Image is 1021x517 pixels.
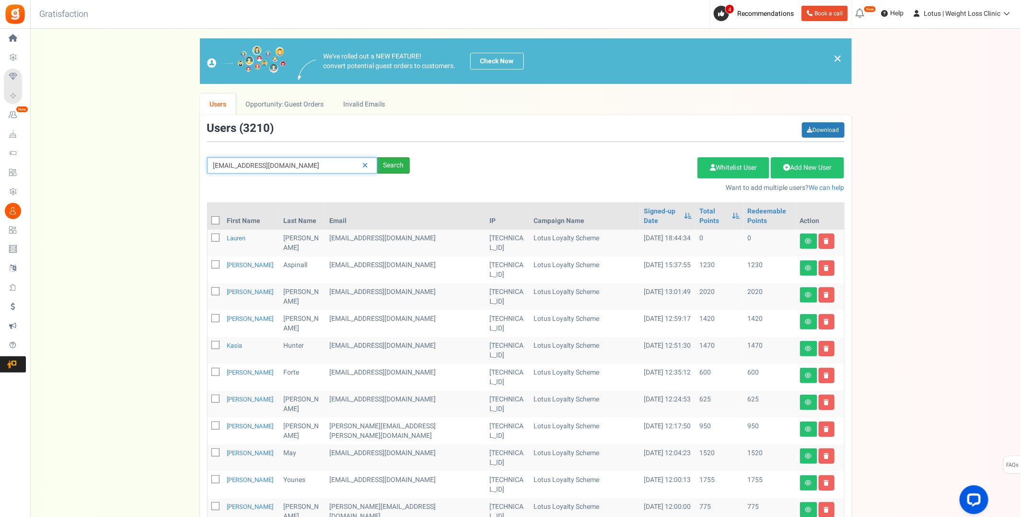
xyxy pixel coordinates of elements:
[824,346,829,352] i: Delete user
[279,337,325,364] td: Hunter
[805,507,812,513] i: View details
[805,265,812,271] i: View details
[805,426,812,432] i: View details
[640,471,696,498] td: [DATE] 12:00:13
[640,364,696,391] td: [DATE] 12:35:12
[824,265,829,271] i: Delete user
[530,391,640,418] td: Lotus Loyalty Scheme
[29,5,99,24] h3: Gratisfaction
[530,445,640,471] td: Lotus Loyalty Scheme
[747,207,792,226] a: Redeemable Points
[279,203,325,230] th: Last Name
[530,230,640,257] td: Lotus Loyalty Scheme
[530,364,640,391] td: Lotus Loyalty Scheme
[486,230,530,257] td: [TECHNICAL_ID]
[325,471,486,498] td: customer
[834,53,842,64] a: ×
[279,445,325,471] td: May
[486,391,530,418] td: [TECHNICAL_ID]
[324,52,456,71] p: We've rolled out a NEW FEATURE! convert potential guest orders to customers.
[888,9,904,18] span: Help
[809,183,844,193] a: We can help
[530,471,640,498] td: Lotus Loyalty Scheme
[530,310,640,337] td: Lotus Loyalty Scheme
[279,283,325,310] td: [PERSON_NAME]
[640,337,696,364] td: [DATE] 12:51:30
[696,283,743,310] td: 2020
[227,502,274,511] a: [PERSON_NAME]
[805,292,812,298] i: View details
[207,46,286,77] img: images
[279,257,325,283] td: Aspinall
[699,207,727,226] a: Total Points
[227,341,243,350] a: Kasia
[486,310,530,337] td: [TECHNICAL_ID]
[325,230,486,257] td: subscriber,slicewp_affiliate
[325,391,486,418] td: customer
[805,453,812,459] i: View details
[743,230,796,257] td: 0
[486,257,530,283] td: [TECHNICAL_ID]
[644,207,679,226] a: Signed-up Date
[236,94,333,115] a: Opportunity: Guest Orders
[325,364,486,391] td: customer
[877,6,907,21] a: Help
[424,183,845,193] p: Want to add multiple users?
[696,391,743,418] td: 625
[227,422,274,431] a: [PERSON_NAME]
[325,418,486,445] td: customer
[696,230,743,257] td: 0
[227,260,274,270] a: [PERSON_NAME]
[227,448,274,458] a: [PERSON_NAME]
[4,107,26,123] a: New
[325,257,486,283] td: customer
[470,53,524,70] a: Check Now
[743,445,796,471] td: 1520
[486,283,530,310] td: [TECHNICAL_ID]
[530,283,640,310] td: Lotus Loyalty Scheme
[640,257,696,283] td: [DATE] 15:37:55
[325,310,486,337] td: customer
[696,364,743,391] td: 600
[743,257,796,283] td: 1230
[824,319,829,325] i: Delete user
[530,203,640,230] th: Campaign Name
[640,310,696,337] td: [DATE] 12:59:17
[805,373,812,378] i: View details
[824,292,829,298] i: Delete user
[824,238,829,244] i: Delete user
[824,426,829,432] i: Delete user
[279,310,325,337] td: [PERSON_NAME]
[640,418,696,445] td: [DATE] 12:17:50
[640,391,696,418] td: [DATE] 12:24:53
[358,157,372,174] a: Reset
[743,418,796,445] td: 950
[864,6,876,12] em: New
[227,475,274,484] a: [PERSON_NAME]
[200,94,236,115] a: Users
[924,9,1001,19] span: Lotus | Weight Loss Clinic
[824,373,829,378] i: Delete user
[298,59,316,80] img: images
[696,471,743,498] td: 1755
[325,445,486,471] td: customer
[530,418,640,445] td: Lotus Loyalty Scheme
[802,122,845,138] a: Download
[696,310,743,337] td: 1420
[279,471,325,498] td: Younes
[227,314,274,323] a: [PERSON_NAME]
[824,507,829,513] i: Delete user
[223,203,279,230] th: First Name
[743,310,796,337] td: 1420
[805,238,812,244] i: View details
[325,203,486,230] th: Email
[697,157,769,178] a: Whitelist User
[805,480,812,486] i: View details
[244,120,270,137] span: 3210
[486,364,530,391] td: [TECHNICAL_ID]
[530,257,640,283] td: Lotus Loyalty Scheme
[737,9,794,19] span: Recommendations
[824,480,829,486] i: Delete user
[227,368,274,377] a: [PERSON_NAME]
